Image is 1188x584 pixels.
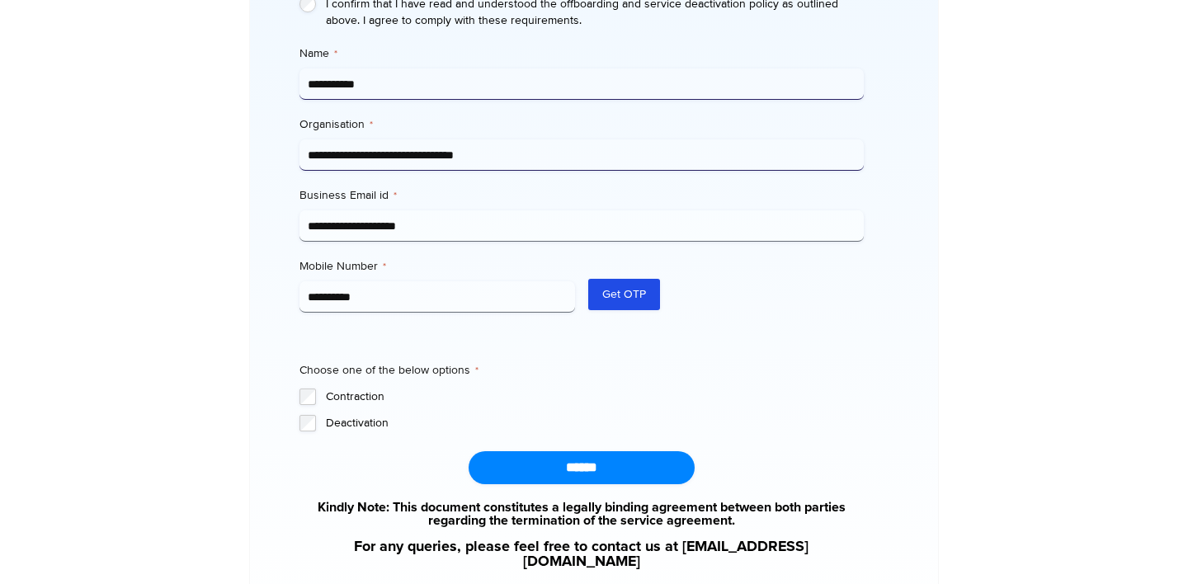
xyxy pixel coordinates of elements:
[299,258,575,275] label: Mobile Number
[299,539,863,569] a: For any queries, please feel free to contact us at [EMAIL_ADDRESS][DOMAIN_NAME]
[299,501,863,527] a: Kindly Note: This document constitutes a legally binding agreement between both parties regarding...
[299,187,863,204] label: Business Email id
[299,362,478,379] legend: Choose one of the below options
[299,116,863,133] label: Organisation
[326,389,863,405] label: Contraction
[299,45,863,62] label: Name
[588,279,660,310] button: Get OTP
[326,415,863,431] label: Deactivation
